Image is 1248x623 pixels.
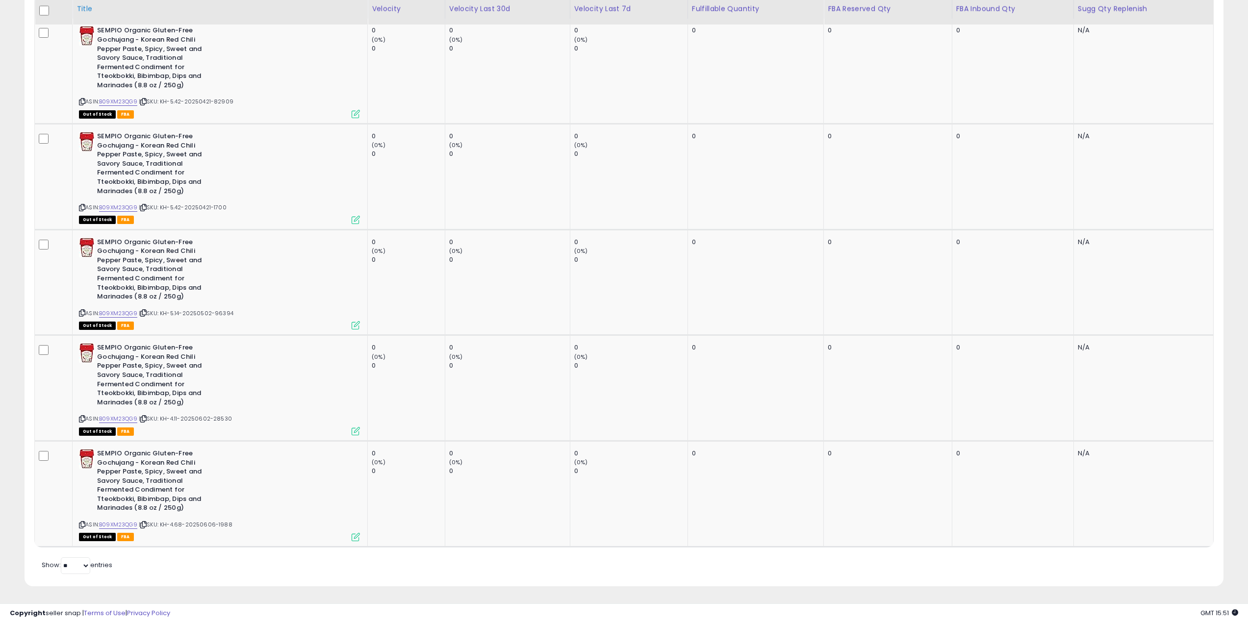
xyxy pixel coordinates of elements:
strong: Copyright [10,608,46,618]
div: Fulfillable Quantity [692,4,820,14]
div: ASIN: [79,238,360,329]
small: (0%) [449,36,463,44]
div: FBA inbound Qty [956,4,1070,14]
small: (0%) [372,36,385,44]
div: 0 [449,238,570,247]
small: (0%) [449,247,463,255]
div: Velocity Last 30d [449,4,566,14]
div: 0 [449,449,570,458]
span: | SKU: KH-4.11-20250602-28530 [139,415,232,423]
div: 0 [574,343,688,352]
span: | SKU: KH-4.68-20250606-1988 [139,521,232,528]
small: (0%) [574,353,588,361]
div: 0 [828,132,944,141]
div: Sugg Qty Replenish [1078,4,1209,14]
div: 0 [574,132,688,141]
div: 0 [449,150,570,158]
div: 0 [372,150,445,158]
div: seller snap | | [10,609,170,618]
div: 0 [692,238,816,247]
small: (0%) [449,141,463,149]
a: B09XM23QG9 [99,309,137,318]
b: SEMPIO Organic Gluten-Free Gochujang - Korean Red Chili Pepper Paste, Spicy, Sweet and Savory Sau... [97,132,216,198]
div: 0 [372,449,445,458]
a: Privacy Policy [127,608,170,618]
span: FBA [117,533,134,541]
div: 0 [372,467,445,475]
b: SEMPIO Organic Gluten-Free Gochujang - Korean Red Chili Pepper Paste, Spicy, Sweet and Savory Sau... [97,26,216,92]
span: FBA [117,322,134,330]
span: | SKU: KH-5.42-20250421-82909 [139,98,233,105]
b: SEMPIO Organic Gluten-Free Gochujang - Korean Red Chili Pepper Paste, Spicy, Sweet and Savory Sau... [97,238,216,304]
div: N/A [1078,449,1206,458]
a: B09XM23QG9 [99,98,137,106]
a: B09XM23QG9 [99,203,137,212]
div: 0 [372,44,445,53]
span: Show: entries [42,560,112,570]
small: (0%) [372,458,385,466]
div: 0 [372,361,445,370]
img: 41j3ejtp4kL._SL40_.jpg [79,343,95,363]
div: 0 [574,238,688,247]
small: (0%) [372,353,385,361]
div: 0 [828,343,944,352]
small: (0%) [449,353,463,361]
div: 0 [692,449,816,458]
small: (0%) [372,141,385,149]
div: 0 [449,132,570,141]
div: 0 [574,255,688,264]
div: 0 [574,150,688,158]
div: 0 [692,343,816,352]
img: 41j3ejtp4kL._SL40_.jpg [79,238,95,257]
div: 0 [956,343,1066,352]
small: (0%) [574,141,588,149]
div: N/A [1078,132,1206,141]
small: (0%) [449,458,463,466]
div: 0 [956,449,1066,458]
div: 0 [574,361,688,370]
div: Title [76,4,363,14]
div: 0 [449,255,570,264]
div: 0 [956,238,1066,247]
div: 0 [692,26,816,35]
span: FBA [117,427,134,436]
div: 0 [372,238,445,247]
div: 0 [449,361,570,370]
div: 0 [574,467,688,475]
span: All listings that are currently out of stock and unavailable for purchase on Amazon [79,110,116,119]
span: All listings that are currently out of stock and unavailable for purchase on Amazon [79,427,116,436]
span: | SKU: KH-5.42-20250421-1700 [139,203,227,211]
div: ASIN: [79,26,360,117]
div: 0 [372,132,445,141]
div: Velocity [372,4,441,14]
div: 0 [828,26,944,35]
span: All listings that are currently out of stock and unavailable for purchase on Amazon [79,322,116,330]
div: 0 [372,255,445,264]
div: ASIN: [79,449,360,540]
img: 41j3ejtp4kL._SL40_.jpg [79,449,95,469]
div: N/A [1078,343,1206,352]
div: ASIN: [79,343,360,434]
div: N/A [1078,26,1206,35]
img: 41j3ejtp4kL._SL40_.jpg [79,132,95,151]
div: 0 [574,449,688,458]
div: 0 [449,343,570,352]
div: 0 [449,44,570,53]
small: (0%) [574,458,588,466]
div: N/A [1078,238,1206,247]
div: 0 [372,26,445,35]
div: FBA Reserved Qty [828,4,947,14]
div: 0 [956,132,1066,141]
div: 0 [692,132,816,141]
b: SEMPIO Organic Gluten-Free Gochujang - Korean Red Chili Pepper Paste, Spicy, Sweet and Savory Sau... [97,449,216,515]
div: 0 [449,467,570,475]
small: (0%) [574,36,588,44]
div: 0 [828,238,944,247]
span: FBA [117,110,134,119]
span: | SKU: KH-5.14-20250502-96394 [139,309,233,317]
img: 41j3ejtp4kL._SL40_.jpg [79,26,95,46]
small: (0%) [574,247,588,255]
a: Terms of Use [84,608,126,618]
div: 0 [828,449,944,458]
div: 0 [956,26,1066,35]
